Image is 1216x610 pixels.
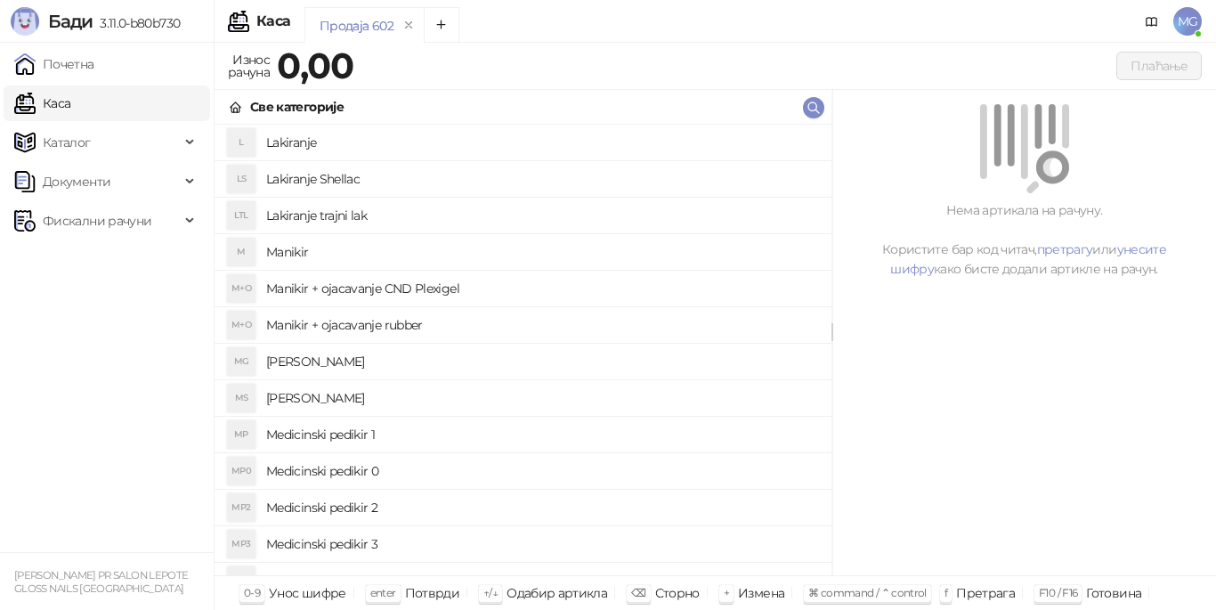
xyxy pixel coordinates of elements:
[266,493,817,522] h4: Medicinski pedikir 2
[93,15,180,31] span: 3.11.0-b80b730
[43,203,151,239] span: Фискални рачуни
[854,200,1195,279] div: Нема артикала на рачуну. Користите бар код читач, или како бисте додали артикле на рачун.
[227,384,255,412] div: MS
[266,238,817,266] h4: Manikir
[14,46,94,82] a: Почетна
[266,457,817,485] h4: Medicinski pedikir 0
[43,125,91,160] span: Каталог
[944,586,947,599] span: f
[483,586,498,599] span: ↑/↓
[1039,586,1077,599] span: F10 / F16
[227,165,255,193] div: LS
[266,530,817,558] h4: Medicinski pedikir 3
[320,16,393,36] div: Продаја 602
[227,566,255,595] div: P
[266,566,817,595] h4: Pedikir
[956,582,1015,605] div: Претрага
[738,582,784,605] div: Измена
[1138,7,1166,36] a: Документација
[266,201,817,230] h4: Lakiranje trajni lak
[227,274,255,303] div: M+O
[227,128,255,157] div: L
[266,165,817,193] h4: Lakiranje Shellac
[11,7,39,36] img: Logo
[1037,241,1093,257] a: претрагу
[266,384,817,412] h4: [PERSON_NAME]
[269,582,346,605] div: Унос шифре
[266,311,817,339] h4: Manikir + ojacavanje rubber
[724,586,729,599] span: +
[48,11,93,32] span: Бади
[244,586,260,599] span: 0-9
[266,420,817,449] h4: Medicinski pedikir 1
[1173,7,1202,36] span: MG
[227,457,255,485] div: MP0
[277,44,353,87] strong: 0,00
[256,14,290,28] div: Каса
[266,347,817,376] h4: [PERSON_NAME]
[227,530,255,558] div: MP3
[424,7,459,43] button: Add tab
[224,48,273,84] div: Износ рачуна
[655,582,700,605] div: Сторно
[14,569,188,595] small: [PERSON_NAME] PR SALON LEPOTE GLOSS NAILS [GEOGRAPHIC_DATA]
[227,493,255,522] div: MP2
[227,347,255,376] div: MG
[227,311,255,339] div: M+O
[507,582,607,605] div: Одабир артикла
[808,586,927,599] span: ⌘ command / ⌃ control
[397,18,420,33] button: remove
[370,586,396,599] span: enter
[227,238,255,266] div: M
[227,201,255,230] div: LTL
[631,586,645,599] span: ⌫
[1116,52,1202,80] button: Плаћање
[250,97,344,117] div: Све категорије
[266,274,817,303] h4: Manikir + ojacavanje CND Plexigel
[215,125,831,575] div: grid
[405,582,460,605] div: Потврди
[266,128,817,157] h4: Lakiranje
[227,420,255,449] div: MP
[1086,582,1141,605] div: Готовина
[14,85,70,121] a: Каса
[43,164,110,199] span: Документи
